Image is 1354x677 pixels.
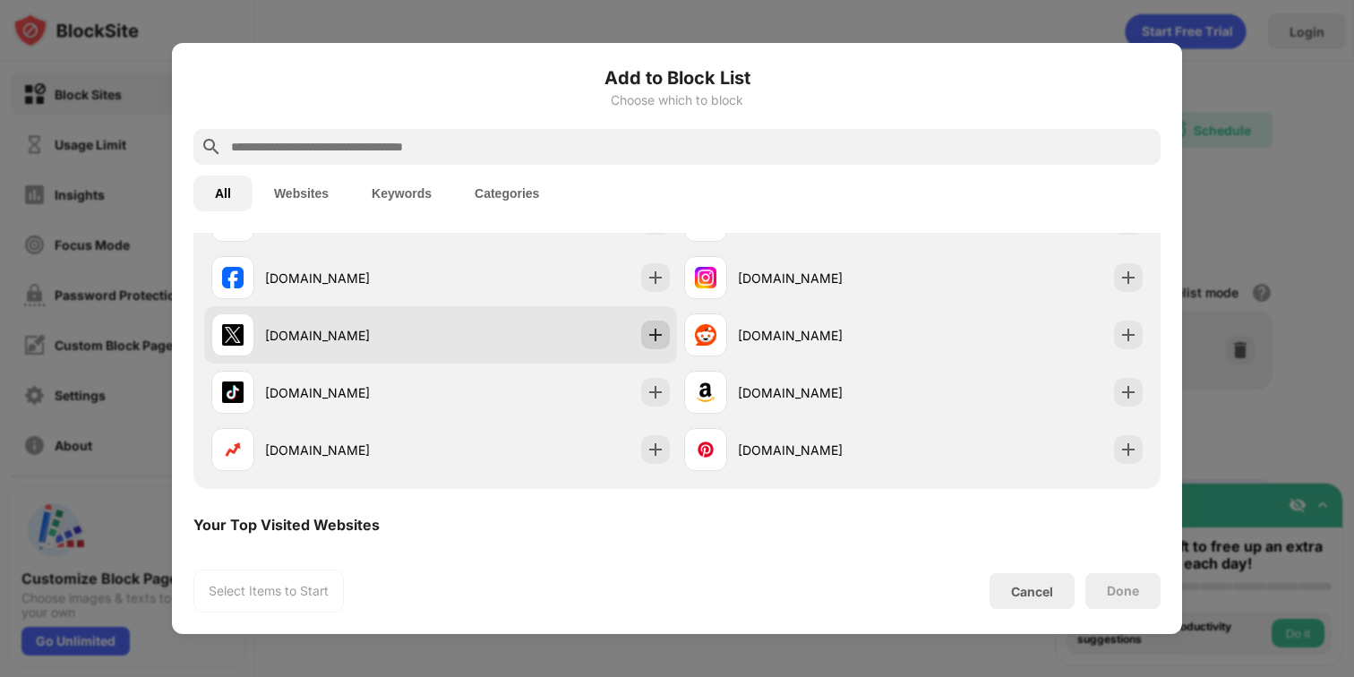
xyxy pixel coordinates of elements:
[265,441,441,459] div: [DOMAIN_NAME]
[695,381,716,403] img: favicons
[738,441,913,459] div: [DOMAIN_NAME]
[695,439,716,460] img: favicons
[695,267,716,288] img: favicons
[201,136,222,158] img: search.svg
[265,383,441,402] div: [DOMAIN_NAME]
[222,439,244,460] img: favicons
[738,326,913,345] div: [DOMAIN_NAME]
[350,176,453,211] button: Keywords
[222,381,244,403] img: favicons
[222,324,244,346] img: favicons
[193,64,1161,91] h6: Add to Block List
[265,269,441,287] div: [DOMAIN_NAME]
[695,324,716,346] img: favicons
[209,582,329,600] div: Select Items to Start
[193,516,380,534] div: Your Top Visited Websites
[193,93,1161,107] div: Choose which to block
[193,176,253,211] button: All
[738,383,913,402] div: [DOMAIN_NAME]
[1011,584,1053,599] div: Cancel
[1107,584,1139,598] div: Done
[265,326,441,345] div: [DOMAIN_NAME]
[738,269,913,287] div: [DOMAIN_NAME]
[253,176,350,211] button: Websites
[222,267,244,288] img: favicons
[453,176,561,211] button: Categories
